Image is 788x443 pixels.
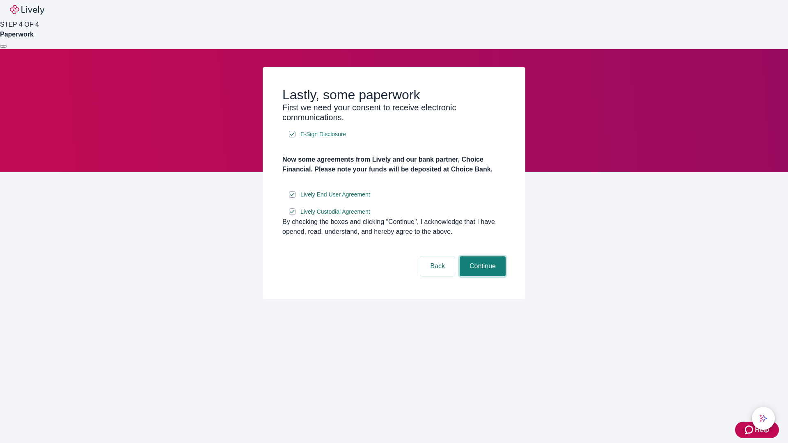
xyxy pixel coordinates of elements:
[299,190,372,200] a: e-sign disclosure document
[755,425,769,435] span: Help
[752,407,775,430] button: chat
[300,190,370,199] span: Lively End User Agreement
[282,103,506,122] h3: First we need your consent to receive electronic communications.
[735,422,779,438] button: Zendesk support iconHelp
[282,217,506,237] div: By checking the boxes and clicking “Continue", I acknowledge that I have opened, read, understand...
[460,256,506,276] button: Continue
[299,129,348,139] a: e-sign disclosure document
[300,208,370,216] span: Lively Custodial Agreement
[282,155,506,174] h4: Now some agreements from Lively and our bank partner, Choice Financial. Please note your funds wi...
[420,256,455,276] button: Back
[745,425,755,435] svg: Zendesk support icon
[300,130,346,139] span: E-Sign Disclosure
[282,87,506,103] h2: Lastly, some paperwork
[759,414,767,422] svg: Lively AI Assistant
[10,5,44,15] img: Lively
[299,207,372,217] a: e-sign disclosure document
